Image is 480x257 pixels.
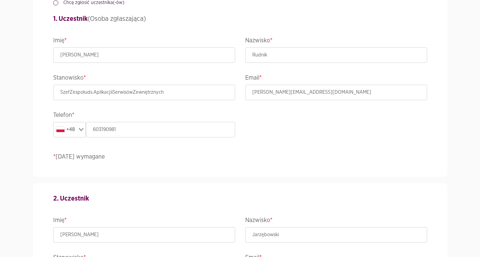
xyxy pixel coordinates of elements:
strong: 2. Uczestnik [53,195,89,202]
input: Imię [53,227,235,243]
legend: Imię [53,36,235,47]
legend: Imię [53,215,235,227]
input: Telefon [86,122,235,137]
legend: Email [245,73,427,85]
input: Nazwisko [245,227,427,243]
input: Stanowisko [53,85,235,100]
legend: Telefon [53,110,235,122]
div: Search for option [53,122,86,137]
input: Imię [53,47,235,63]
strong: 1. Uczestnik [53,15,88,22]
p: [DATE] wymagane [53,153,427,162]
input: Nazwisko [245,47,427,63]
legend: Nazwisko [245,36,427,47]
h4: (Osoba zgłaszająca) [53,14,427,24]
div: +48 [55,124,77,136]
legend: Stanowisko [53,73,235,85]
legend: Nazwisko [245,215,427,227]
input: Email [245,85,427,100]
img: pl.svg [56,127,65,132]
